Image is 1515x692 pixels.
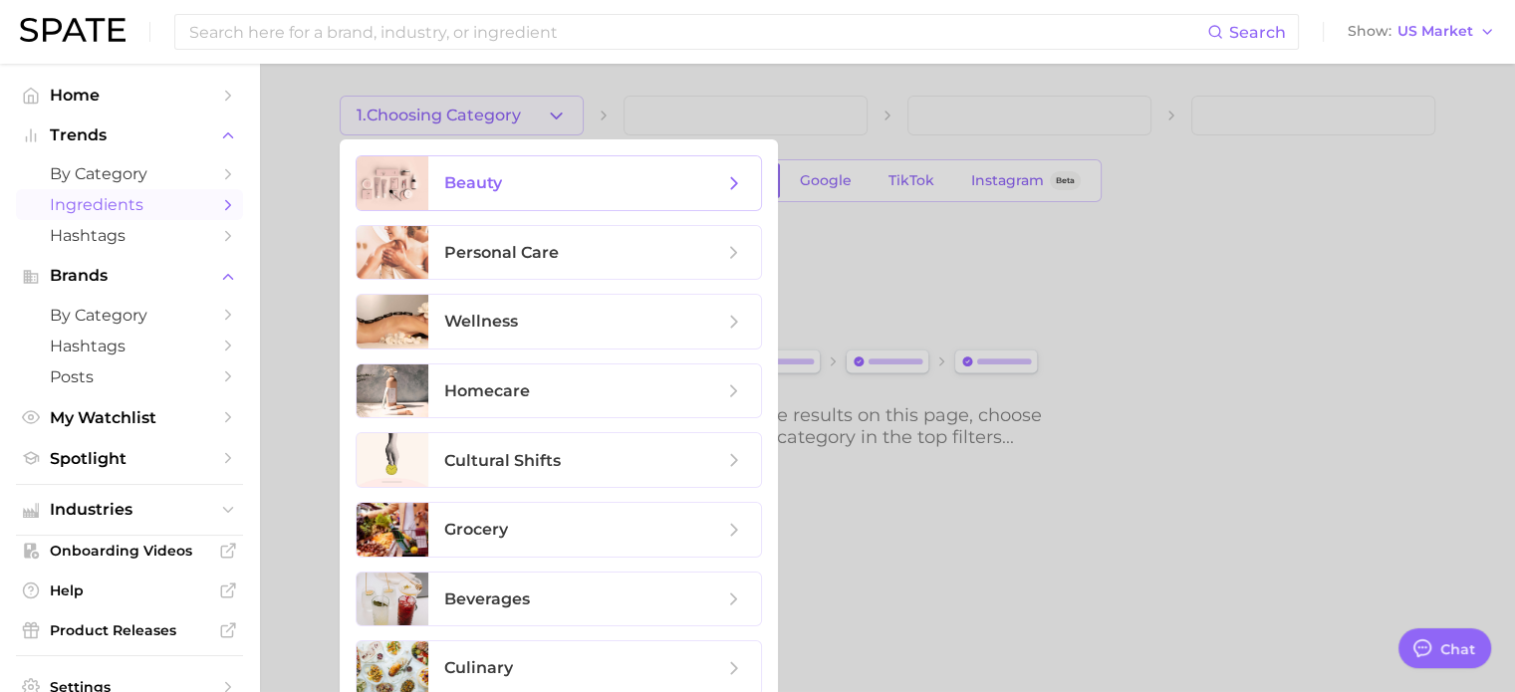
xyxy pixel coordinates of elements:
[16,331,243,361] a: Hashtags
[16,615,243,645] a: Product Releases
[50,86,209,105] span: Home
[16,402,243,433] a: My Watchlist
[50,226,209,245] span: Hashtags
[444,243,559,262] span: personal care
[50,501,209,519] span: Industries
[1348,26,1391,37] span: Show
[50,621,209,639] span: Product Releases
[16,120,243,150] button: Trends
[1397,26,1473,37] span: US Market
[50,408,209,427] span: My Watchlist
[50,164,209,183] span: by Category
[16,361,243,392] a: Posts
[16,220,243,251] a: Hashtags
[444,520,508,539] span: grocery
[444,381,530,400] span: homecare
[50,542,209,560] span: Onboarding Videos
[20,18,126,42] img: SPATE
[444,312,518,331] span: wellness
[16,158,243,189] a: by Category
[16,300,243,331] a: by Category
[50,306,209,325] span: by Category
[444,173,502,192] span: beauty
[16,189,243,220] a: Ingredients
[444,658,513,677] span: culinary
[50,581,209,599] span: Help
[1229,23,1286,42] span: Search
[50,267,209,285] span: Brands
[16,443,243,474] a: Spotlight
[444,451,561,470] span: cultural shifts
[50,367,209,386] span: Posts
[16,495,243,525] button: Industries
[16,261,243,291] button: Brands
[16,536,243,566] a: Onboarding Videos
[1343,19,1500,45] button: ShowUS Market
[16,576,243,605] a: Help
[187,15,1207,49] input: Search here for a brand, industry, or ingredient
[50,449,209,468] span: Spotlight
[50,126,209,144] span: Trends
[50,337,209,355] span: Hashtags
[50,195,209,214] span: Ingredients
[16,80,243,111] a: Home
[444,589,530,608] span: beverages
